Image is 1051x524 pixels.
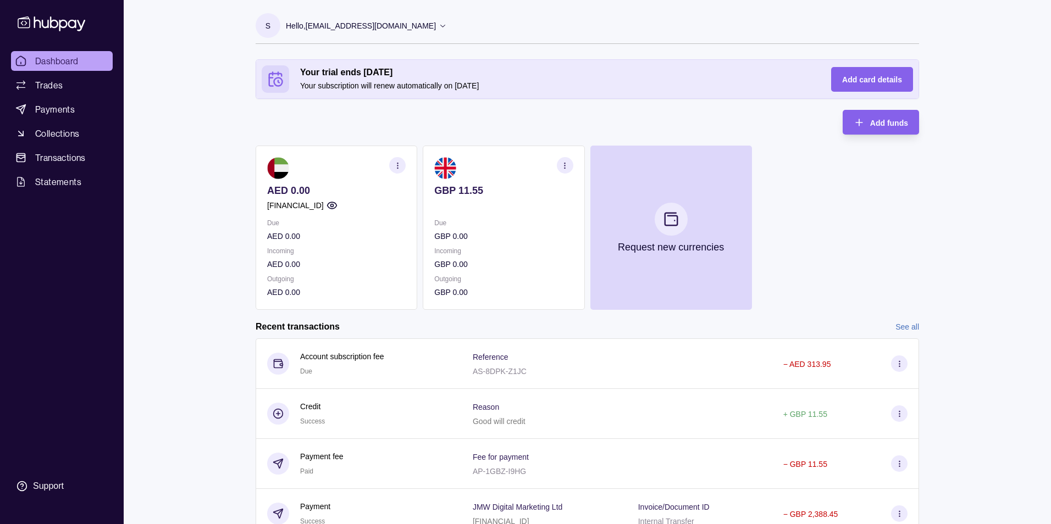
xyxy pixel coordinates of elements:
p: Incoming [434,245,573,257]
a: Support [11,475,113,498]
span: Payments [35,103,75,116]
p: AED 0.00 [267,258,406,270]
p: Your subscription will renew automatically on [DATE] [300,80,809,92]
p: Request new currencies [618,241,724,253]
p: JMW Digital Marketing Ltd [473,503,562,511]
p: GBP 0.00 [434,258,573,270]
p: GBP 0.00 [434,286,573,298]
p: GBP 11.55 [434,185,573,197]
button: Add card details [831,67,913,92]
span: Success [300,417,325,425]
span: Dashboard [35,54,79,68]
p: AS-8DPK-Z1JC [473,367,527,376]
span: Transactions [35,151,86,164]
p: AED 0.00 [267,185,406,197]
h2: Your trial ends [DATE] [300,66,809,79]
p: − AED 313.95 [783,360,831,369]
span: Statements [35,175,81,188]
p: Incoming [267,245,406,257]
button: Add funds [843,110,919,135]
a: Statements [11,172,113,192]
p: Payment fee [300,450,344,462]
a: Dashboard [11,51,113,71]
button: Request new currencies [590,146,752,310]
p: − GBP 11.55 [783,460,827,469]
p: Account subscription fee [300,350,384,363]
p: Reference [473,353,508,361]
span: Due [300,367,312,375]
div: Support [33,480,64,492]
a: Trades [11,75,113,95]
a: See all [895,321,919,333]
span: Add funds [870,119,908,127]
p: Good will credit [473,417,525,426]
a: Collections [11,124,113,143]
p: − GBP 2,388.45 [783,510,838,519]
p: Outgoing [434,273,573,285]
p: AP-1GBZ-I9HG [473,467,526,476]
img: ae [267,157,289,179]
p: Due [267,217,406,229]
p: Fee for payment [473,453,529,461]
p: AED 0.00 [267,230,406,242]
p: AED 0.00 [267,286,406,298]
h2: Recent transactions [256,321,340,333]
p: Reason [473,403,499,411]
p: Due [434,217,573,229]
img: gb [434,157,456,179]
p: Hello, [EMAIL_ADDRESS][DOMAIN_NAME] [286,20,436,32]
p: Payment [300,500,330,512]
span: Trades [35,79,63,92]
p: GBP 0.00 [434,230,573,242]
p: s [265,20,270,32]
p: Invoice/Document ID [638,503,710,511]
p: + GBP 11.55 [783,410,827,419]
span: Paid [300,467,313,475]
span: Collections [35,127,79,140]
span: Add card details [842,75,902,84]
p: Outgoing [267,273,406,285]
a: Payments [11,99,113,119]
p: [FINANCIAL_ID] [267,199,324,211]
a: Transactions [11,148,113,168]
p: Credit [300,400,325,412]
